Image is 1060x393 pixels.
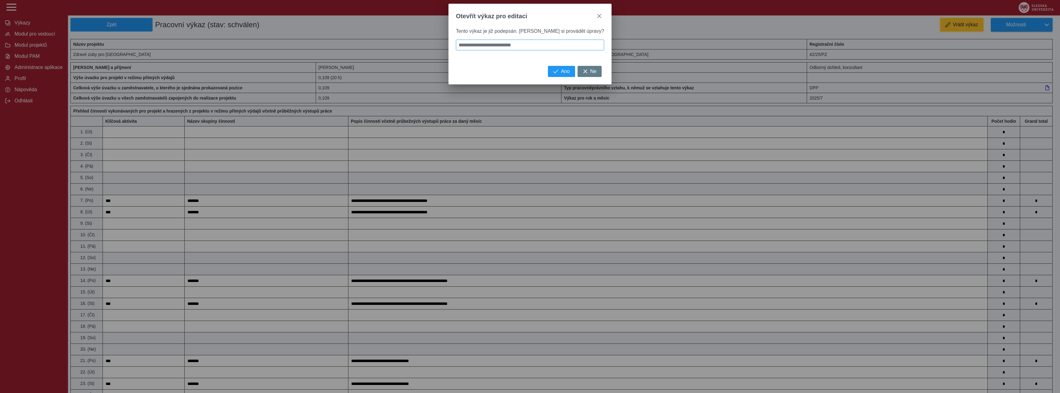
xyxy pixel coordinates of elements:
span: Otevřít výkaz pro editaci [456,13,527,20]
button: Ano [548,66,575,77]
button: Ne [578,66,602,77]
div: Tento výkaz je již podepsán. [PERSON_NAME] si provádět úpravy? [448,28,612,66]
span: Ne [590,69,596,74]
span: Ano [561,69,570,74]
button: close [594,11,604,21]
